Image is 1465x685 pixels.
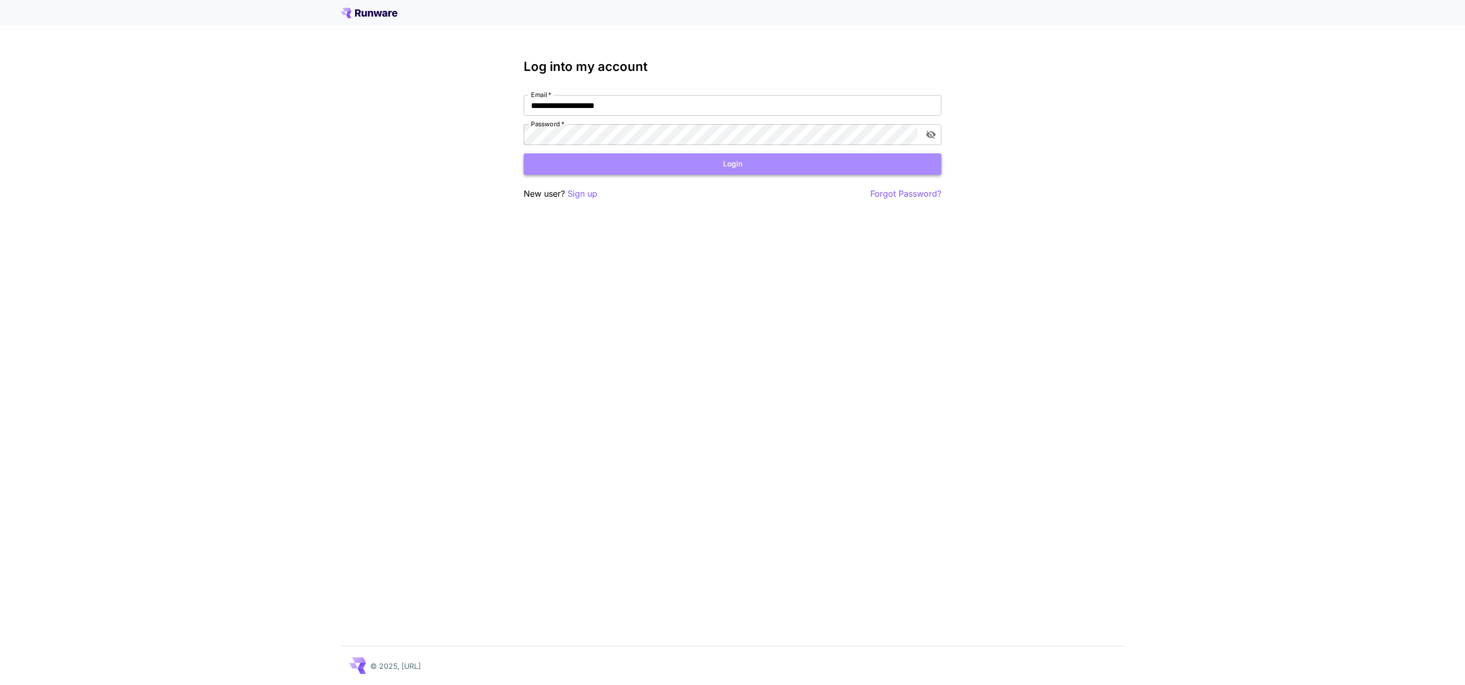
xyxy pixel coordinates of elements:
[531,119,564,128] label: Password
[870,187,941,200] button: Forgot Password?
[921,125,940,144] button: toggle password visibility
[524,153,941,175] button: Login
[531,90,551,99] label: Email
[568,187,597,200] button: Sign up
[524,187,597,200] p: New user?
[524,59,941,74] h3: Log into my account
[370,660,421,671] p: © 2025, [URL]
